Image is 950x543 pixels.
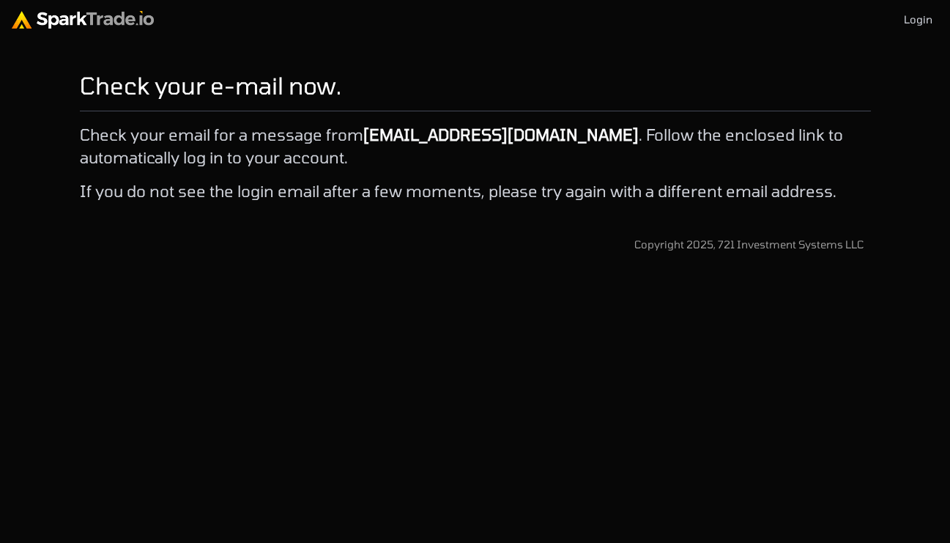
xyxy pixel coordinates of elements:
p: If you do not see the login email after a few moments, please try again with a different email ad... [80,180,871,202]
a: Login [898,6,938,34]
text: [EMAIL_ADDRESS][DOMAIN_NAME] [363,125,639,144]
div: Copyright 2025, 721 Investment Systems LLC [634,237,864,253]
p: Check your email for a message from . Follow the enclosed link to automatically log in to your ac... [80,123,871,167]
h2: Check your e-mail now. [80,71,341,99]
img: sparktrade.png [12,11,154,29]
